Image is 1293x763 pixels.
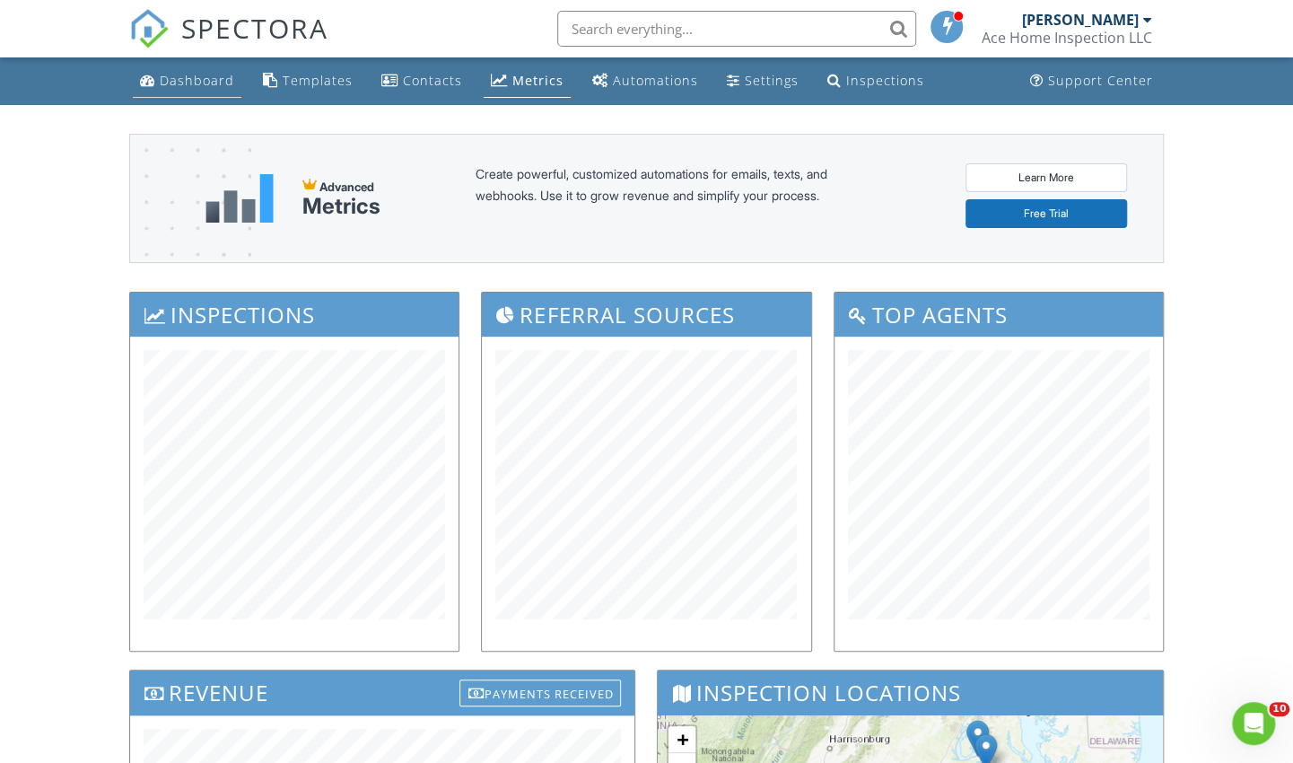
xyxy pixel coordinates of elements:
h3: Referral Sources [482,293,810,337]
div: Payments Received [459,680,621,706]
span: Advanced [319,180,374,194]
a: Free Trial [965,199,1127,228]
a: Settings [720,65,806,98]
h3: Top Agents [834,293,1163,337]
h3: Inspections [130,293,459,337]
a: Learn More [965,163,1127,192]
h3: Revenue [130,671,634,715]
div: Automations [613,72,698,89]
div: Dashboard [160,72,234,89]
div: Settings [745,72,799,89]
div: Contacts [403,72,462,89]
div: Templates [283,72,353,89]
div: Metrics [302,194,380,219]
img: metrics-aadfce2e17a16c02574e7fc40e4d6b8174baaf19895a402c862ea781aae8ef5b.svg [205,174,274,223]
div: Metrics [512,72,564,89]
a: Metrics [484,65,571,98]
div: Create powerful, customized automations for emails, texts, and webhooks. Use it to grow revenue a... [476,163,870,233]
img: The Best Home Inspection Software - Spectora [129,9,169,48]
div: Support Center [1048,72,1153,89]
h3: Inspection Locations [658,671,1162,715]
span: SPECTORA [181,9,328,47]
img: advanced-banner-bg-f6ff0eecfa0ee76150a1dea9fec4b49f333892f74bc19f1b897a312d7a1b2ff3.png [130,135,251,333]
div: Ace Home Inspection LLC [982,29,1152,47]
a: Inspections [820,65,931,98]
a: Payments Received [459,675,621,705]
a: Dashboard [133,65,241,98]
input: Search everything... [557,11,916,47]
a: Templates [256,65,360,98]
a: Automations (Basic) [585,65,705,98]
a: Support Center [1023,65,1160,98]
div: [PERSON_NAME] [1022,11,1139,29]
div: Inspections [846,72,924,89]
a: SPECTORA [129,24,328,62]
a: Contacts [374,65,469,98]
span: 10 [1269,702,1289,716]
a: Zoom in [668,726,695,753]
iframe: Intercom live chat [1232,702,1275,745]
